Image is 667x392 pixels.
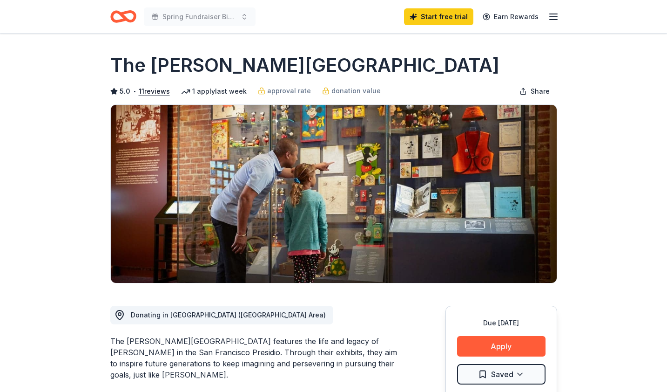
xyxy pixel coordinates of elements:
[457,317,546,329] div: Due [DATE]
[144,7,256,26] button: Spring Fundraiser Bingo Night
[162,11,237,22] span: Spring Fundraiser Bingo Night
[110,6,136,28] a: Home
[457,336,546,357] button: Apply
[404,8,473,25] a: Start free trial
[491,368,513,380] span: Saved
[477,8,544,25] a: Earn Rewards
[331,85,381,96] span: donation value
[131,311,326,319] span: Donating in [GEOGRAPHIC_DATA] ([GEOGRAPHIC_DATA] Area)
[267,85,311,96] span: approval rate
[133,88,136,95] span: •
[139,86,170,97] button: 11reviews
[457,364,546,385] button: Saved
[531,86,550,97] span: Share
[110,52,499,78] h1: The [PERSON_NAME][GEOGRAPHIC_DATA]
[181,86,247,97] div: 1 apply last week
[111,105,557,283] img: Image for The Walt Disney Museum
[120,86,130,97] span: 5.0
[110,336,401,380] div: The [PERSON_NAME][GEOGRAPHIC_DATA] features the life and legacy of [PERSON_NAME] in the San Franc...
[258,85,311,96] a: approval rate
[322,85,381,96] a: donation value
[512,82,557,101] button: Share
